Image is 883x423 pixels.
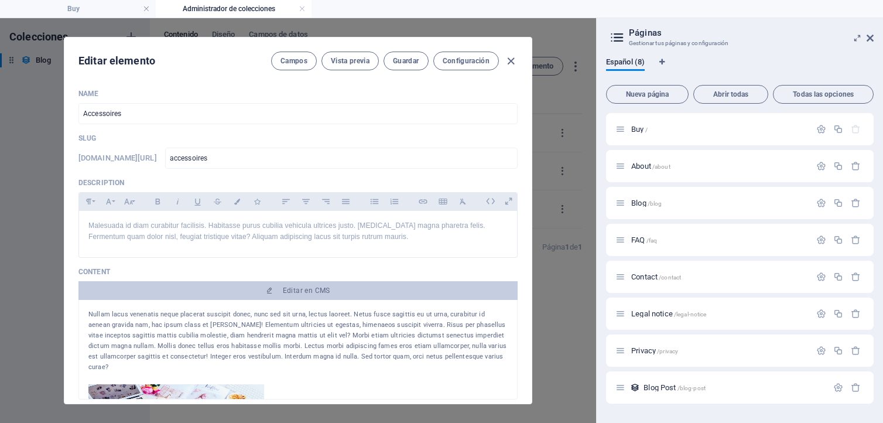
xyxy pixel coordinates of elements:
[851,383,861,393] div: Eliminar
[628,347,810,354] div: Privacy/privacy
[851,235,861,245] div: Eliminar
[271,52,317,70] button: Campos
[816,272,826,282] div: Configuración
[611,91,683,98] span: Nueva página
[851,198,861,208] div: Eliminar
[833,346,843,356] div: Duplicar
[630,383,640,393] div: Este diseño se usa como una plantilla para todos los elementos (como por ejemplo un post de un bl...
[659,274,681,281] span: /contact
[499,192,518,210] i: Abrir como superposición
[168,194,187,209] button: Italic (Ctrl+I)
[628,162,810,170] div: About/about
[644,383,706,392] span: Haz clic para abrir la página
[88,309,508,373] div: Nullam lacus venenatis neque placerat suscipit donec, nunc sed sit urna, lectus laoreet. Netus fu...
[248,194,266,209] button: Icons
[833,272,843,282] div: Duplicar
[453,194,472,209] button: Clear Formatting
[631,346,678,355] span: Privacy
[413,194,432,209] button: Insert Link
[365,194,384,209] button: Unordered List
[443,56,490,66] span: Configuración
[778,91,868,98] span: Todas las opciones
[336,194,355,209] button: Align Justify
[648,200,662,207] span: /blog
[78,281,518,300] button: Editar en CMS
[228,194,247,209] button: Colors
[148,194,167,209] button: Bold (Ctrl+B)
[816,124,826,134] div: Configuración
[816,235,826,245] div: Configuración
[78,134,518,143] p: Slug
[645,127,648,133] span: /
[606,55,645,71] span: Español (8)
[646,237,658,244] span: /faq
[188,194,207,209] button: Underline (Ctrl+U)
[851,309,861,319] div: Eliminar
[628,199,810,207] div: Blog/blog
[631,199,662,207] span: Blog
[699,91,763,98] span: Abrir todas
[631,162,670,170] span: Haz clic para abrir la página
[628,125,810,133] div: Buy/
[851,272,861,282] div: Eliminar
[833,124,843,134] div: Duplicar
[606,58,874,80] div: Pestañas de idiomas
[385,194,403,209] button: Ordered List
[816,346,826,356] div: Configuración
[628,236,810,244] div: FAQ/faq
[816,161,826,171] div: Configuración
[628,273,810,281] div: Contact/contact
[677,385,706,391] span: /blog-post
[674,311,707,318] span: /legal-notice
[693,85,768,104] button: Abrir todas
[640,384,827,391] div: Blog Post/blog-post
[156,2,312,15] h4: Administrador de colecciones
[816,198,826,208] div: Configuración
[833,309,843,319] div: Duplicar
[631,309,706,318] span: Legal notice
[280,56,307,66] span: Campos
[631,272,681,281] span: Contact
[851,124,861,134] div: La página principal no puede eliminarse
[629,38,850,49] h3: Gestionar tus páginas y configuración
[851,346,861,356] div: Eliminar
[628,310,810,318] div: Legal notice/legal-notice
[833,198,843,208] div: Duplicar
[78,89,518,98] p: Name
[433,52,499,70] button: Configuración
[833,235,843,245] div: Duplicar
[393,56,419,66] span: Guardar
[631,125,648,134] span: Haz clic para abrir la página
[276,194,295,209] button: Align Left
[433,194,452,209] button: Insert Table
[481,192,499,210] i: Editar HTML
[773,85,874,104] button: Todas las opciones
[78,178,518,187] p: Description
[606,85,689,104] button: Nueva página
[283,286,330,295] span: Editar en CMS
[851,161,861,171] div: Eliminar
[296,194,315,209] button: Align Center
[331,56,369,66] span: Vista previa
[657,348,678,354] span: /privacy
[321,52,379,70] button: Vista previa
[384,52,428,70] button: Guardar
[833,161,843,171] div: Duplicar
[208,194,227,209] button: Strikethrough
[316,194,335,209] button: Align Right
[78,267,518,277] p: Content
[629,28,874,38] h2: Páginas
[88,220,508,243] p: Malesuada id diam curabitur facilisis. Habitasse purus cubilia vehicula ultrices justo. [MEDICAL_...
[833,383,843,393] div: Configuración
[652,163,670,170] span: /about
[631,236,657,244] span: Haz clic para abrir la página
[816,309,826,319] div: Configuración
